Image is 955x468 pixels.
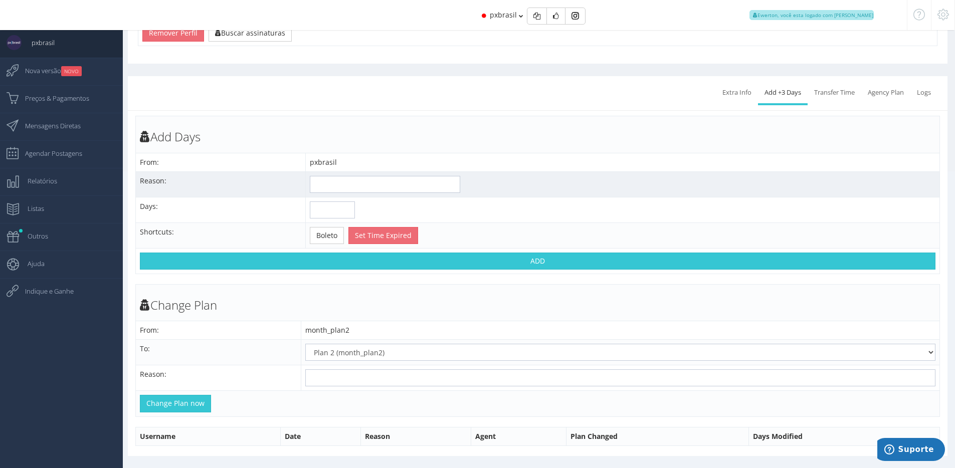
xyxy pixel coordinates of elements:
[280,427,361,445] th: Date
[140,395,211,412] button: Change Plan now
[18,168,57,193] span: Relatórios
[877,438,945,463] iframe: Abre um widget para que você possa encontrar mais informações
[140,130,935,143] h3: Add Days
[136,340,301,365] td: To:
[209,25,292,42] button: Buscar assinaturas
[471,427,566,445] th: Agent
[7,35,22,50] img: User Image
[140,299,935,312] h3: Change Plan
[22,30,55,55] span: pxbrasil
[566,427,749,445] th: Plan Changed
[61,66,82,76] small: NOVO
[310,227,344,244] button: Boleto
[305,325,349,335] span: month_plan2
[527,8,586,25] div: Basic example
[18,251,45,276] span: Ajuda
[749,427,940,445] th: Days Modified
[136,321,301,340] td: From:
[136,197,306,222] td: Days:
[15,58,82,83] span: Nova versão
[861,82,910,104] a: Agency Plan
[910,82,937,104] a: Logs
[15,141,82,166] span: Agendar Postagens
[18,196,44,221] span: Listas
[136,427,281,445] th: Username
[306,153,940,171] td: pxbrasil
[749,10,874,20] span: Ewerton, você esta logado com [PERSON_NAME]
[142,25,204,42] button: Remover Perfil
[348,227,418,244] button: Set Time Expired
[758,82,808,104] a: Add +3 Days
[716,82,758,104] a: Extra Info
[136,171,306,197] td: Reason:
[18,223,48,249] span: Outros
[140,253,935,270] button: ADD
[15,113,81,138] span: Mensagens Diretas
[361,427,471,445] th: Reason
[136,222,306,248] td: Shortcuts:
[15,86,89,111] span: Preços & Pagamentos
[808,82,861,104] a: Transfer Time
[490,10,517,20] span: pxbrasil
[15,279,74,304] span: Indique e Ganhe
[571,12,579,20] img: Instagram_simple_icon.svg
[136,365,301,391] td: Reason:
[136,153,306,171] td: From:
